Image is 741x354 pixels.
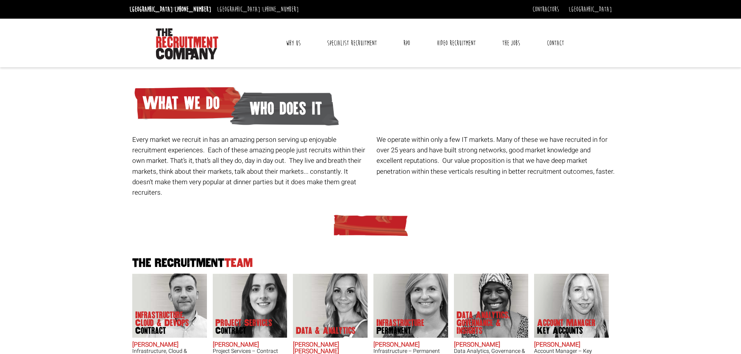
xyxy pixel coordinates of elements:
a: [PHONE_NUMBER] [262,5,299,14]
p: Project Services [215,319,272,335]
img: Chipo Riva does Data Analytics, Governance & Insights [454,274,528,338]
a: RPO [398,33,416,53]
a: Contractors [533,5,559,14]
img: The Recruitment Company [156,28,218,59]
p: Infrastructure [377,319,424,335]
p: Data Analytics, Governance & Insights [457,311,519,335]
span: Contract [215,327,272,335]
img: Anna-Maria Julie does Data & Analytics [293,274,368,338]
img: Claire Sheerin does Project Services Contract [212,274,287,338]
span: Team [224,256,253,269]
h2: [PERSON_NAME] [534,342,609,349]
h2: [PERSON_NAME] [373,342,448,349]
li: [GEOGRAPHIC_DATA]: [128,3,213,16]
p: We operate within only a few IT markets. Many of these we have recruited in for over 25 years and... [377,134,615,177]
span: Contract [135,327,198,335]
h3: Project Services – Contract [213,348,287,354]
a: The Jobs [496,33,526,53]
h2: [PERSON_NAME] [454,342,529,349]
p: Every market we recruit in has an amazing person serving up enjoyable recruitment experiences. Ea... [132,134,371,198]
h2: [PERSON_NAME] [132,342,207,349]
img: Amanda Evans's Our Infrastructure Permanent [373,274,448,338]
span: Key Accounts [537,327,596,335]
img: Adam Eshet does Infrastructure, Cloud & DevOps Contract [132,274,207,338]
h2: The Recruitment [130,257,612,269]
p: Infrastructure, Cloud & DevOps [135,311,198,335]
h2: [PERSON_NAME] [213,342,287,349]
img: Frankie Gaffney's our Account Manager Key Accounts [534,274,609,338]
a: [PHONE_NUMBER] [175,5,211,14]
a: Why Us [280,33,307,53]
span: Permanent [377,327,424,335]
a: Video Recruitment [431,33,482,53]
a: Contact [541,33,570,53]
p: Data & Analytics [296,327,356,335]
li: [GEOGRAPHIC_DATA]: [215,3,301,16]
p: Account Manager [537,319,596,335]
span: . [613,167,615,176]
a: [GEOGRAPHIC_DATA] [569,5,612,14]
h3: Infrastructure – Permanent [373,348,448,354]
a: Specialist Recruitment [321,33,383,53]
